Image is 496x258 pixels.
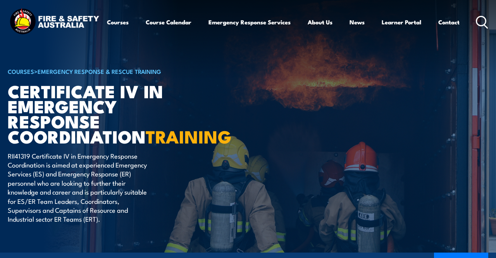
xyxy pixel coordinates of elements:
[107,13,129,31] a: Courses
[208,13,291,31] a: Emergency Response Services
[382,13,421,31] a: Learner Portal
[438,13,460,31] a: Contact
[8,67,199,76] h6: >
[8,83,199,144] h1: Certificate IV in Emergency Response Coordination
[308,13,332,31] a: About Us
[350,13,365,31] a: News
[38,67,161,75] a: Emergency Response & Rescue Training
[8,151,149,224] p: RII41319 Certificate IV in Emergency Response Coordination is aimed at experienced Emergency Serv...
[146,13,191,31] a: Course Calendar
[146,123,232,149] strong: TRAINING
[8,67,34,75] a: COURSES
